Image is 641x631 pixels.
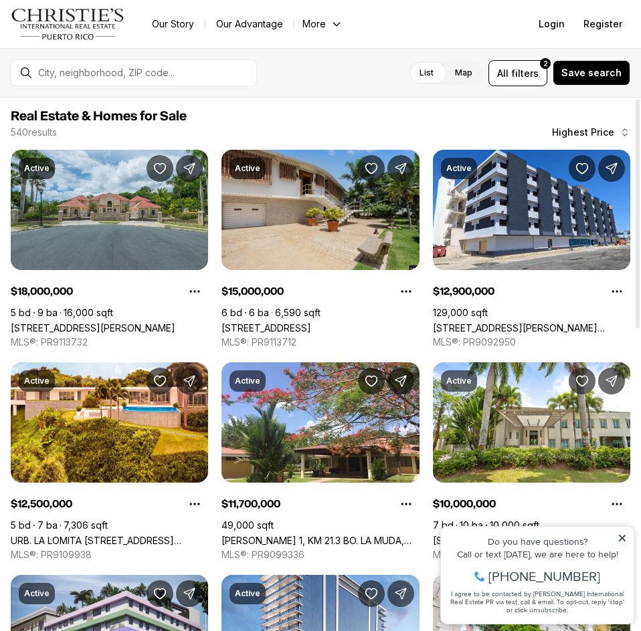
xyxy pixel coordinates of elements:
[14,30,193,39] div: Do you have questions?
[358,368,385,394] button: Save Property: CARR 1, KM 21.3 BO. LA MUDA
[446,163,472,174] p: Active
[235,376,260,386] p: Active
[147,155,173,182] button: Save Property: 175 CALLE RUISEÑOR ST
[221,322,311,334] a: 20 AMAPOLA ST, CAROLINA PR, 00979
[221,535,419,546] a: CARR 1, KM 21.3 BO. LA MUDA, GUAYNABO PR, 00969
[604,278,630,305] button: Property options
[11,322,175,334] a: 175 CALLE RUISEÑOR ST, SAN JUAN PR, 00926
[17,82,191,108] span: I agree to be contacted by [PERSON_NAME] International Real Estate PR via text, call & email. To ...
[539,19,565,29] span: Login
[393,278,420,305] button: Property options
[575,11,630,37] button: Register
[543,58,548,69] span: 2
[235,588,260,599] p: Active
[205,15,294,33] a: Our Advantage
[511,66,539,80] span: filters
[358,155,385,182] button: Save Property: 20 AMAPOLA ST
[387,368,414,394] button: Share Property
[544,119,638,146] button: Highest Price
[24,163,50,174] p: Active
[11,110,187,123] span: Real Estate & Homes for Sale
[604,491,630,517] button: Property options
[444,61,483,85] label: Map
[583,19,622,29] span: Register
[147,580,173,607] button: Save Property: 609 CONDADO AVENUE
[147,368,173,394] button: Save Property: URB. LA LOMITA CALLE VISTA LINDA
[569,368,596,394] button: Save Property: 9 CASTANA ST
[446,376,472,386] p: Active
[235,163,260,174] p: Active
[181,278,208,305] button: Property options
[24,376,50,386] p: Active
[433,535,523,546] a: 9 CASTANA ST, GUAYNABO PR, 00968
[181,491,208,517] button: Property options
[11,127,57,138] p: 540 results
[393,491,420,517] button: Property options
[387,155,414,182] button: Share Property
[433,322,630,334] a: 602 BARBOSA AVE, SAN JUAN PR, 00926
[141,15,205,33] a: Our Story
[552,127,614,138] span: Highest Price
[553,60,630,86] button: Save search
[488,60,547,86] button: Allfilters2
[409,61,444,85] label: List
[11,8,125,40] img: logo
[598,368,625,394] button: Share Property
[497,66,509,80] span: All
[294,15,351,33] button: More
[387,580,414,607] button: Share Property
[531,11,573,37] button: Login
[561,68,622,78] span: Save search
[569,155,596,182] button: Save Property: 602 BARBOSA AVE
[11,535,208,546] a: URB. LA LOMITA CALLE VISTA LINDA, GUAYNABO PR, 00969
[176,368,203,394] button: Share Property
[14,43,193,52] div: Call or text [DATE], we are here to help!
[55,63,167,76] span: [PHONE_NUMBER]
[176,580,203,607] button: Share Property
[358,580,385,607] button: Save Property: 1149 ASHFORD AVENUE VANDERBILT RESIDENCES #1602
[176,155,203,182] button: Share Property
[598,155,625,182] button: Share Property
[24,588,50,599] p: Active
